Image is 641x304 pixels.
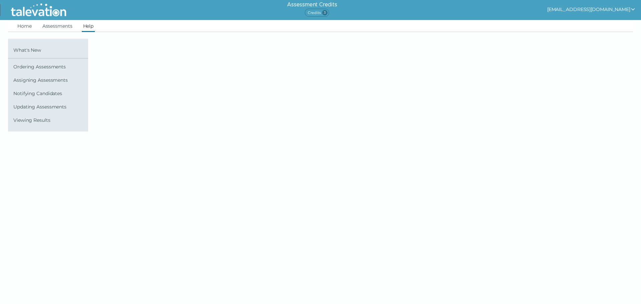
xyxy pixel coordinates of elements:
span: What's New [13,47,85,53]
button: show user actions [547,5,636,13]
a: Home [16,20,33,32]
h6: Assessment Credits [287,1,337,9]
span: Notifying Candidates [13,91,85,96]
img: Talevation_Logo_Transparent_white.png [8,2,69,18]
span: Viewing Results [13,117,85,123]
span: Updating Assessments [13,104,85,109]
a: Assessments [41,20,74,32]
span: 3 [322,10,328,15]
span: Assigning Assessments [13,77,85,83]
span: Ordering Assessments [13,64,85,69]
span: Credits [305,9,329,17]
a: Help [82,20,95,32]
